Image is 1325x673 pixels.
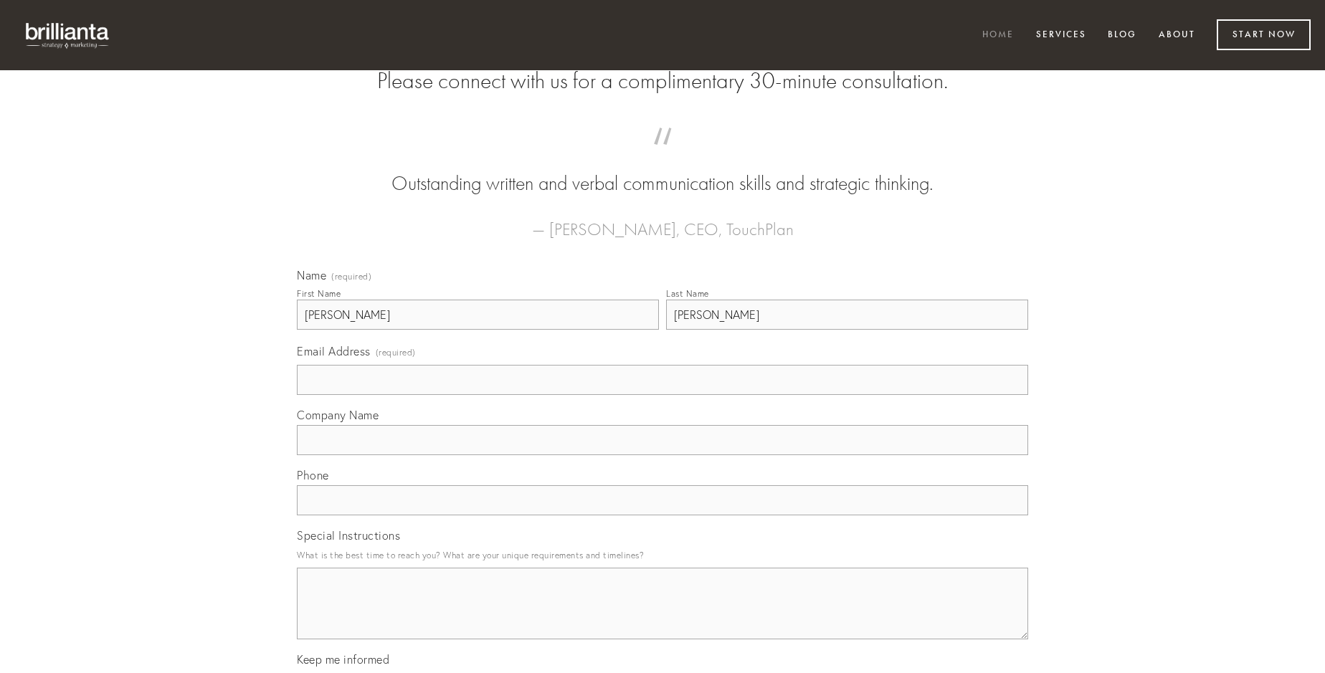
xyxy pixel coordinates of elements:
[1098,24,1146,47] a: Blog
[297,408,379,422] span: Company Name
[320,142,1005,198] blockquote: Outstanding written and verbal communication skills and strategic thinking.
[14,14,122,56] img: brillianta - research, strategy, marketing
[320,142,1005,170] span: “
[666,288,709,299] div: Last Name
[297,528,400,543] span: Special Instructions
[297,288,341,299] div: First Name
[297,545,1028,565] p: What is the best time to reach you? What are your unique requirements and timelines?
[1149,24,1205,47] a: About
[297,268,326,282] span: Name
[376,343,416,362] span: (required)
[297,468,329,482] span: Phone
[320,198,1005,244] figcaption: — [PERSON_NAME], CEO, TouchPlan
[297,67,1028,95] h2: Please connect with us for a complimentary 30-minute consultation.
[297,344,371,358] span: Email Address
[1217,19,1311,50] a: Start Now
[1027,24,1096,47] a: Services
[331,272,371,281] span: (required)
[973,24,1023,47] a: Home
[297,652,389,667] span: Keep me informed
